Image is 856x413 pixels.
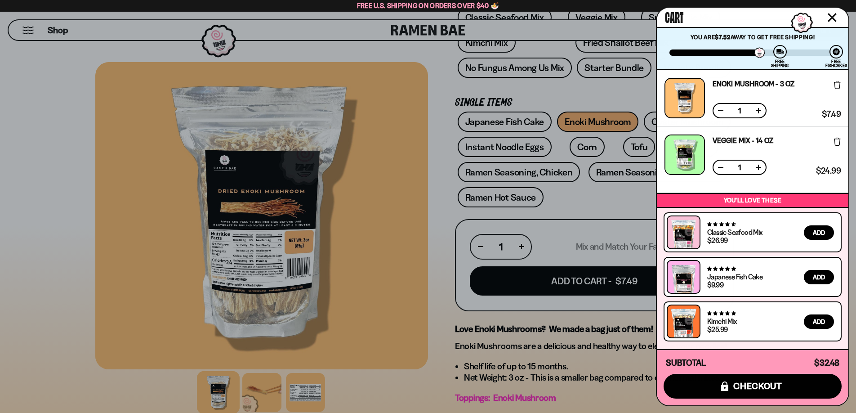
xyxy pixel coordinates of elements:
span: checkout [733,381,782,391]
span: Add [813,274,825,280]
div: $9.99 [707,281,723,288]
span: $7.49 [822,110,841,118]
div: $26.99 [707,237,727,244]
span: 4.76 stars [707,266,736,272]
button: checkout [664,374,842,399]
p: You’ll love these [659,196,846,205]
span: Free U.S. Shipping on Orders over $40 🍜 [357,1,499,10]
span: Add [813,229,825,236]
button: Close cart [825,11,839,24]
a: Classic Seafood Mix [707,228,762,237]
span: 4.68 stars [707,221,736,227]
a: Kimchi Mix [707,317,736,326]
a: Enoki Mushroom - 3 OZ [713,80,794,87]
div: Free Shipping [771,59,789,67]
span: Cart [665,7,683,25]
a: Japanese Fish Cake [707,272,762,281]
button: Add [804,225,834,240]
button: Add [804,314,834,329]
span: 1 [732,164,747,171]
h4: Subtotal [666,359,706,368]
a: Veggie Mix - 14 OZ [713,137,773,144]
div: Free Fishcakes [825,59,847,67]
button: Add [804,270,834,284]
span: 4.76 stars [707,310,736,316]
span: Add [813,319,825,325]
strong: $7.52 [715,33,730,40]
p: You are away to get Free Shipping! [669,33,836,40]
span: 1 [732,107,747,114]
span: $32.48 [814,358,839,368]
div: $25.99 [707,326,727,333]
span: $24.99 [816,167,841,175]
